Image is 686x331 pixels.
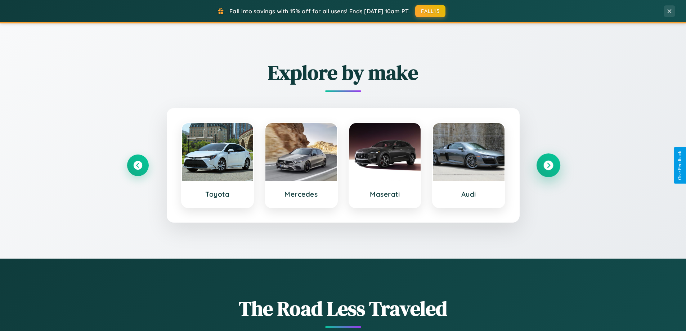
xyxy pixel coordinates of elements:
[189,190,246,198] h3: Toyota
[415,5,445,17] button: FALL15
[127,295,559,322] h1: The Road Less Traveled
[229,8,410,15] span: Fall into savings with 15% off for all users! Ends [DATE] 10am PT.
[440,190,497,198] h3: Audi
[677,151,682,180] div: Give Feedback
[127,59,559,86] h2: Explore by make
[273,190,330,198] h3: Mercedes
[357,190,414,198] h3: Maserati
